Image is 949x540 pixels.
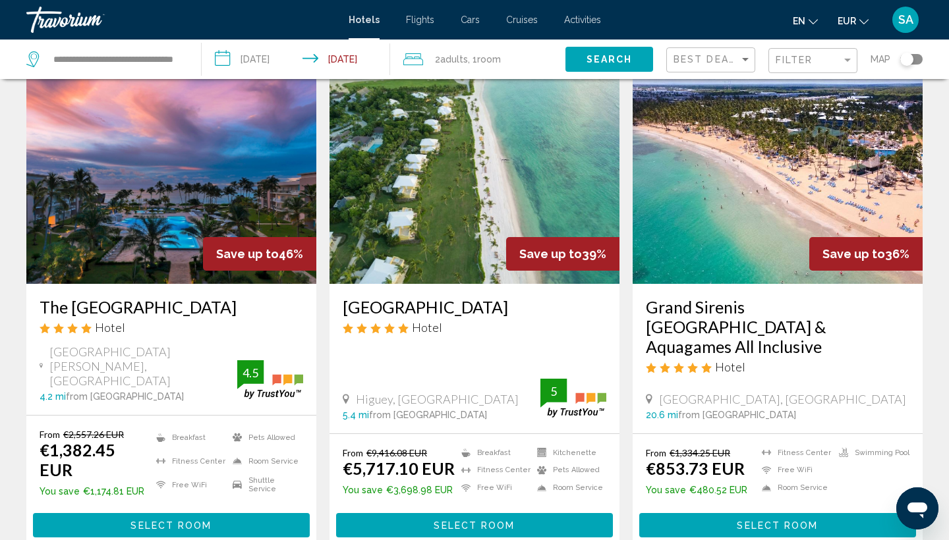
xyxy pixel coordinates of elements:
[366,447,427,458] del: €9,416.08 EUR
[349,14,380,25] span: Hotels
[202,40,390,79] button: Check-in date: Dec 14, 2025 Check-out date: Dec 20, 2025
[871,50,890,68] span: Map
[216,247,279,261] span: Save up to
[26,73,316,284] img: Hotel image
[343,485,383,495] span: You save
[440,54,468,65] span: Adults
[519,247,582,261] span: Save up to
[564,14,601,25] a: Activities
[531,447,606,458] li: Kitchenette
[646,458,745,478] ins: €853.73 EUR
[455,447,531,458] li: Breakfast
[793,16,805,26] span: en
[343,447,363,458] span: From
[226,429,303,446] li: Pets Allowed
[477,54,501,65] span: Room
[40,429,60,440] span: From
[343,485,455,495] p: €3,698.98 EUR
[40,320,303,335] div: 4 star Hotel
[755,465,832,476] li: Free WiFi
[226,476,303,493] li: Shuttle Service
[659,392,906,406] span: [GEOGRAPHIC_DATA], [GEOGRAPHIC_DATA]
[755,447,832,458] li: Fitness Center
[336,513,613,537] button: Select Room
[768,47,857,74] button: Filter
[776,55,813,65] span: Filter
[412,320,442,335] span: Hotel
[343,320,606,335] div: 5 star Hotel
[822,247,885,261] span: Save up to
[888,6,923,34] button: User Menu
[587,55,633,65] span: Search
[639,516,916,531] a: Select Room
[646,485,686,495] span: You save
[838,16,856,26] span: EUR
[506,14,538,25] a: Cruises
[203,237,316,271] div: 46%
[369,410,487,420] span: from [GEOGRAPHIC_DATA]
[639,513,916,537] button: Select Room
[793,11,818,30] button: Change language
[150,429,227,446] li: Breakfast
[838,11,869,30] button: Change currency
[33,516,310,531] a: Select Room
[336,516,613,531] a: Select Room
[343,458,455,478] ins: €5,717.10 EUR
[540,379,606,418] img: trustyou-badge.svg
[506,237,619,271] div: 39%
[674,55,751,66] mat-select: Sort by
[95,320,125,335] span: Hotel
[565,47,653,71] button: Search
[531,482,606,493] li: Room Service
[890,53,923,65] button: Toggle map
[455,482,531,493] li: Free WiFi
[646,360,909,374] div: 5 star Hotel
[40,486,150,497] p: €1,174.81 EUR
[468,50,501,68] span: , 1
[150,452,227,470] li: Fitness Center
[130,520,212,531] span: Select Room
[66,391,184,402] span: from [GEOGRAPHIC_DATA]
[737,520,818,531] span: Select Room
[646,297,909,356] a: Grand Sirenis [GEOGRAPHIC_DATA] & Aquagames All Inclusive
[809,237,923,271] div: 36%
[406,14,434,25] a: Flights
[633,73,923,284] a: Hotel image
[455,465,531,476] li: Fitness Center
[646,485,747,495] p: €480.52 EUR
[531,465,606,476] li: Pets Allowed
[40,297,303,317] a: The [GEOGRAPHIC_DATA]
[435,50,468,68] span: 2
[390,40,565,79] button: Travelers: 2 adults, 0 children
[237,365,264,381] div: 4.5
[63,429,124,440] del: €2,557.26 EUR
[343,410,369,420] span: 5.4 mi
[898,13,913,26] span: SA
[540,383,567,399] div: 5
[670,447,730,458] del: €1,334.25 EUR
[715,360,745,374] span: Hotel
[33,513,310,537] button: Select Room
[896,487,938,529] iframe: Bouton de lancement de la fenêtre de messagerie
[237,360,303,399] img: trustyou-badge.svg
[434,520,515,531] span: Select Room
[461,14,480,25] a: Cars
[646,447,666,458] span: From
[226,452,303,470] li: Room Service
[646,410,678,420] span: 20.6 mi
[40,391,66,402] span: 4.2 mi
[150,476,227,493] li: Free WiFi
[330,73,619,284] img: Hotel image
[356,392,519,406] span: Higuey, [GEOGRAPHIC_DATA]
[40,486,80,497] span: You save
[755,482,832,493] li: Room Service
[343,297,606,317] a: [GEOGRAPHIC_DATA]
